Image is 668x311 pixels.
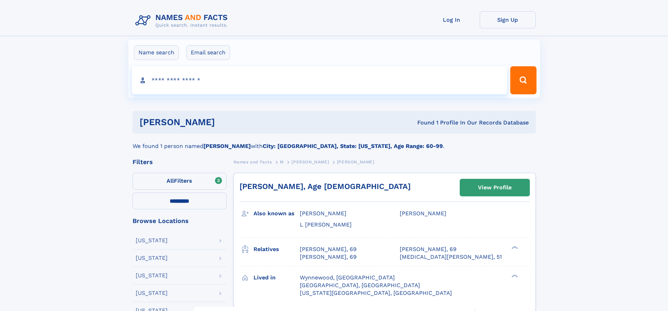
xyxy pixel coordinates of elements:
input: search input [132,66,507,94]
b: City: [GEOGRAPHIC_DATA], State: [US_STATE], Age Range: 60-99 [263,143,443,149]
span: [PERSON_NAME] [300,210,346,217]
div: [US_STATE] [136,290,168,296]
span: [US_STATE][GEOGRAPHIC_DATA], [GEOGRAPHIC_DATA] [300,290,452,296]
label: Filters [133,173,227,190]
a: Names and Facts [234,157,272,166]
span: M [280,160,284,164]
span: [PERSON_NAME] [400,210,446,217]
div: [US_STATE] [136,255,168,261]
label: Email search [186,45,230,60]
h3: Lived in [254,272,300,284]
div: Found 1 Profile In Our Records Database [316,119,529,127]
a: [PERSON_NAME] [291,157,329,166]
span: [PERSON_NAME] [337,160,375,164]
button: Search Button [510,66,536,94]
a: [PERSON_NAME], 69 [300,253,357,261]
div: Browse Locations [133,218,227,224]
div: ❯ [510,245,518,250]
div: We found 1 person named with . [133,134,536,150]
a: M [280,157,284,166]
h1: [PERSON_NAME] [140,118,316,127]
span: [GEOGRAPHIC_DATA], [GEOGRAPHIC_DATA] [300,282,420,289]
div: [US_STATE] [136,238,168,243]
img: Logo Names and Facts [133,11,234,30]
a: [MEDICAL_DATA][PERSON_NAME], 51 [400,253,502,261]
label: Name search [134,45,179,60]
div: View Profile [478,180,512,196]
div: ❯ [510,273,518,278]
a: [PERSON_NAME], 69 [400,245,457,253]
a: [PERSON_NAME], Age [DEMOGRAPHIC_DATA] [239,182,411,191]
h3: Relatives [254,243,300,255]
a: Sign Up [480,11,536,28]
h3: Also known as [254,208,300,219]
a: View Profile [460,179,529,196]
a: [PERSON_NAME], 69 [300,245,357,253]
span: L [PERSON_NAME] [300,221,352,228]
span: Wynnewood, [GEOGRAPHIC_DATA] [300,274,395,281]
div: Filters [133,159,227,165]
span: All [167,177,174,184]
span: [PERSON_NAME] [291,160,329,164]
b: [PERSON_NAME] [203,143,251,149]
div: [US_STATE] [136,273,168,278]
a: Log In [424,11,480,28]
